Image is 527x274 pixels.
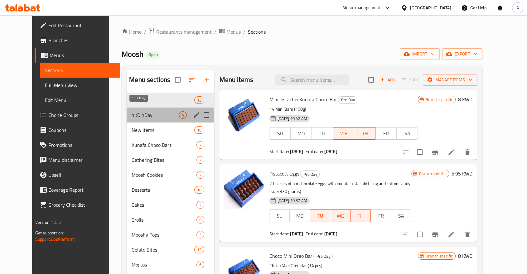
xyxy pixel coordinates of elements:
span: Choice Groups [48,111,115,119]
span: 2 [197,202,204,208]
span: 1.0.0 [51,218,61,226]
span: Menus [50,51,115,59]
span: import [405,50,435,58]
span: Select section first [398,75,423,85]
nav: breadcrumb [122,28,482,36]
div: items [196,141,204,149]
span: 4 [179,112,186,118]
span: Mooshy Pops [132,231,196,238]
span: Gelato Bites [132,246,194,253]
a: Edit menu item [447,231,455,238]
div: Crolls9 [127,212,214,227]
span: TH [353,211,368,220]
span: 10 [195,127,204,133]
span: 7 [197,142,204,148]
div: items [179,111,187,119]
span: SA [394,211,409,220]
button: WE [330,209,351,222]
span: End date: [306,230,323,238]
b: [DATE] [324,230,337,238]
span: Select section [365,73,378,86]
span: Kunafa Choco Bars [132,141,196,149]
div: Desserts10 [127,182,214,197]
div: [GEOGRAPHIC_DATA] [410,4,451,11]
span: 13 [195,247,204,253]
a: Choice Groups [35,108,120,123]
span: Moosh Cookies [132,171,196,179]
button: TH [354,127,375,140]
span: Open [146,52,160,57]
div: Pro Day13 [127,93,214,108]
div: items [196,156,204,164]
span: SU [272,129,288,138]
div: Open [146,51,160,59]
span: Edit Menu [45,96,115,104]
div: Menu-management [342,4,381,12]
span: Branches [48,36,115,44]
h2: Menu items [219,75,253,84]
span: Start date: [269,230,289,238]
span: MO [293,129,309,138]
span: [DATE] 10:42 AM [275,116,309,122]
span: Pro Day [132,96,194,104]
span: FR [378,129,394,138]
span: Sort sections [184,72,199,87]
button: delete [460,227,475,242]
a: Coupons [35,123,120,137]
span: Get support on: [35,229,64,237]
span: Start date: [269,147,289,156]
span: Desserts [132,186,194,194]
span: Mojitos [132,261,196,268]
span: TU [312,211,328,220]
div: Kunafa Choco Bars7 [127,137,214,152]
li: / [243,28,245,36]
button: FR [375,127,397,140]
button: TH [351,209,371,222]
h6: 8 KWD [458,95,472,104]
span: Sections [248,28,266,36]
a: Edit Menu [40,93,120,108]
div: Moosh Cookies7 [127,167,214,182]
span: Moosh [122,47,143,61]
span: Branch specific [417,171,449,177]
span: WE [333,211,348,220]
span: Choco Mini Oreo Bar [269,251,312,261]
a: Menu disclaimer [35,152,120,167]
span: Grocery Checklist [48,201,115,209]
p: 21 pieces of our chocolate eggs with kunafa pistachio filling and cotton candy (size: 330 grams) [269,180,411,195]
span: Edit Restaurant [48,22,115,29]
span: Cakes [132,201,196,209]
span: Branch specific [423,253,455,259]
input: search [275,75,349,85]
span: Select to update [413,228,426,241]
a: Branches [35,33,120,48]
span: Coupons [48,126,115,134]
span: Coverage Report [48,186,115,194]
span: 9 [197,217,204,223]
div: Gelato Bites13 [127,242,214,257]
p: 14 Mini Bars (400g) [269,105,418,113]
button: SU [269,209,290,222]
div: Mooshy Pops3 [127,227,214,242]
span: Upsell [48,171,115,179]
li: / [144,28,146,36]
p: Choco Mini Oreo Bar (14 pcs) [269,262,418,270]
span: Pistacott Eggs [269,169,299,178]
a: Restaurants management [149,28,212,36]
span: Manage items [428,76,472,84]
button: SA [396,127,418,140]
span: Mini Pistachio Kunafa Choco Bar [269,95,337,104]
div: Pro Day [300,171,320,178]
button: Branch-specific-item [428,227,442,242]
button: import [400,48,440,60]
span: New Items [132,126,194,134]
span: 6 [197,262,204,268]
span: Pro Day [301,171,319,178]
span: 10 [195,187,204,193]
h2: Menu sections [129,75,170,84]
button: TU [310,209,330,222]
